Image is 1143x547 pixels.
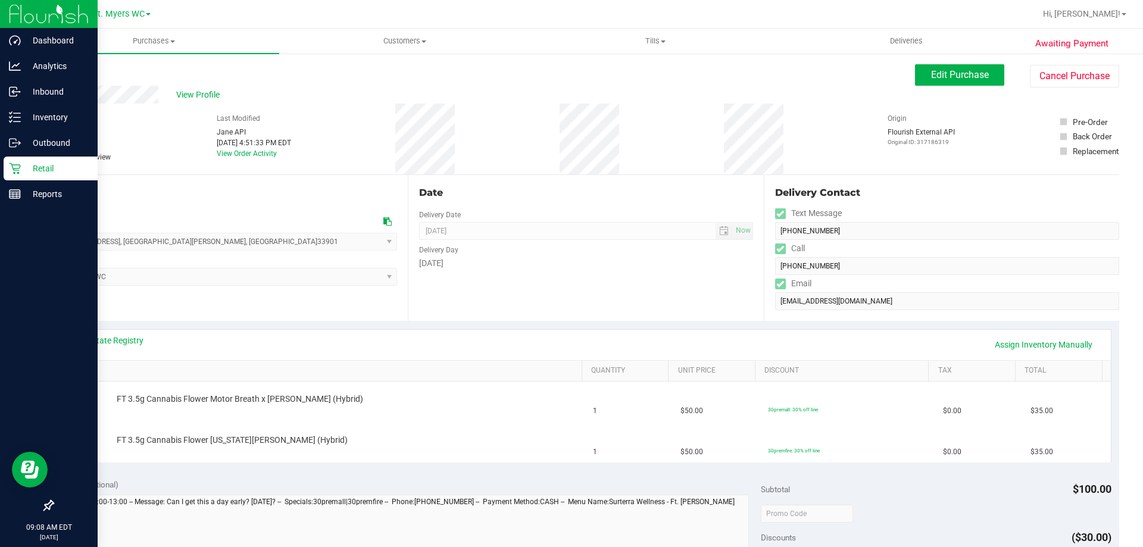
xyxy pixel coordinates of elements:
label: Email [775,275,811,292]
span: Subtotal [761,485,790,494]
div: Jane API [217,127,291,137]
div: Copy address to clipboard [383,215,392,228]
span: Tills [530,36,780,46]
p: 09:08 AM EDT [5,522,92,533]
a: SKU [70,366,577,376]
label: Last Modified [217,113,260,124]
a: View State Registry [72,335,143,346]
span: Edit Purchase [931,69,989,80]
a: Tills [530,29,780,54]
div: [DATE] [419,257,752,270]
span: Ft. Myers WC [93,9,145,19]
div: Pre-Order [1073,116,1108,128]
inline-svg: Inbound [9,86,21,98]
a: Discount [764,366,924,376]
label: Delivery Date [419,210,461,220]
span: $35.00 [1030,405,1053,417]
span: View Profile [176,89,224,101]
a: Unit Price [678,366,751,376]
label: Call [775,240,805,257]
input: Format: (999) 999-9999 [775,257,1119,275]
span: Awaiting Payment [1035,37,1108,51]
button: Cancel Purchase [1030,65,1119,87]
a: View Order Activity [217,149,277,158]
a: Customers [279,29,530,54]
input: Promo Code [761,505,853,523]
p: Reports [21,187,92,201]
span: 30premall: 30% off line [768,407,818,412]
inline-svg: Outbound [9,137,21,149]
inline-svg: Reports [9,188,21,200]
inline-svg: Dashboard [9,35,21,46]
span: ($30.00) [1072,531,1111,543]
a: Assign Inventory Manually [987,335,1100,355]
span: $100.00 [1073,483,1111,495]
button: Edit Purchase [915,64,1004,86]
span: Hi, [PERSON_NAME]! [1043,9,1120,18]
span: Deliveries [874,36,939,46]
span: Purchases [29,36,279,46]
span: FT 3.5g Cannabis Flower [US_STATE][PERSON_NAME] (Hybrid) [117,435,348,446]
p: Outbound [21,136,92,150]
span: $50.00 [680,446,703,458]
div: Replacement [1073,145,1119,157]
p: Inventory [21,110,92,124]
a: Tax [938,366,1011,376]
span: 1 [593,446,597,458]
p: [DATE] [5,533,92,542]
p: Dashboard [21,33,92,48]
div: Location [52,186,397,200]
span: 1 [593,405,597,417]
label: Origin [888,113,907,124]
label: Text Message [775,205,842,222]
inline-svg: Analytics [9,60,21,72]
p: Original ID: 317186319 [888,137,955,146]
div: Delivery Contact [775,186,1119,200]
span: Customers [280,36,529,46]
span: $0.00 [943,446,961,458]
span: $0.00 [943,405,961,417]
inline-svg: Retail [9,162,21,174]
div: Back Order [1073,130,1112,142]
p: Analytics [21,59,92,73]
span: 30premfire: 30% off line [768,448,820,454]
div: [DATE] 4:51:33 PM EDT [217,137,291,148]
a: Deliveries [781,29,1032,54]
inline-svg: Inventory [9,111,21,123]
span: FT 3.5g Cannabis Flower Motor Breath x [PERSON_NAME] (Hybrid) [117,393,363,405]
span: $35.00 [1030,446,1053,458]
div: Date [419,186,752,200]
a: Purchases [29,29,279,54]
p: Retail [21,161,92,176]
p: Inbound [21,85,92,99]
div: Flourish External API [888,127,955,146]
label: Delivery Day [419,245,458,255]
input: Format: (999) 999-9999 [775,222,1119,240]
a: Quantity [591,366,664,376]
a: Total [1025,366,1097,376]
span: $50.00 [680,405,703,417]
iframe: Resource center [12,452,48,487]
